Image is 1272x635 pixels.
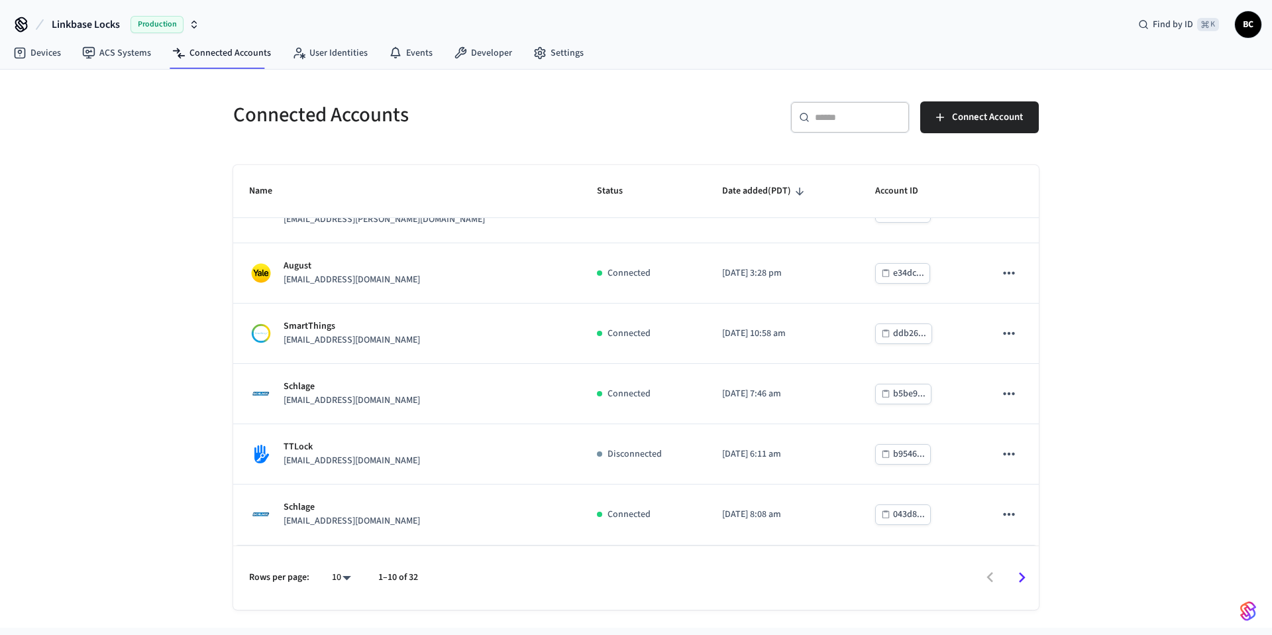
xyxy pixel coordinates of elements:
[523,41,594,65] a: Settings
[608,508,651,522] p: Connected
[443,41,523,65] a: Developer
[249,382,273,406] img: Schlage Logo, Square
[1128,13,1230,36] div: Find by ID⌘ K
[284,213,485,227] p: [EMAIL_ADDRESS][PERSON_NAME][DOMAIN_NAME]
[952,109,1023,126] span: Connect Account
[722,387,843,401] p: [DATE] 7:46 am
[893,325,926,342] div: ddb26...
[249,321,273,345] img: Smartthings Logo, Square
[875,323,932,344] button: ddb26...
[875,263,930,284] button: e34dc...
[608,327,651,341] p: Connected
[608,266,651,280] p: Connected
[249,571,309,585] p: Rows per page:
[249,442,273,466] img: TTLock Logo, Square
[1006,562,1037,593] button: Go to next page
[608,447,662,461] p: Disconnected
[284,319,420,333] p: SmartThings
[1236,13,1260,36] span: BC
[249,181,290,202] span: Name
[875,504,931,525] button: 043d8...
[284,394,420,408] p: [EMAIL_ADDRESS][DOMAIN_NAME]
[1197,18,1219,31] span: ⌘ K
[131,16,184,33] span: Production
[284,454,420,468] p: [EMAIL_ADDRESS][DOMAIN_NAME]
[378,571,418,585] p: 1–10 of 32
[284,273,420,287] p: [EMAIL_ADDRESS][DOMAIN_NAME]
[72,41,162,65] a: ACS Systems
[608,387,651,401] p: Connected
[875,444,931,465] button: b9546...
[52,17,120,32] span: Linkbase Locks
[875,384,931,404] button: b5be9...
[284,440,420,454] p: TTLock
[325,568,357,587] div: 10
[722,181,808,202] span: Date added(PDT)
[284,380,420,394] p: Schlage
[162,41,282,65] a: Connected Accounts
[1240,601,1256,622] img: SeamLogoGradient.69752ec5.svg
[284,333,420,347] p: [EMAIL_ADDRESS][DOMAIN_NAME]
[893,446,925,463] div: b9546...
[1153,18,1193,31] span: Find by ID
[893,506,925,523] div: 043d8...
[722,508,843,522] p: [DATE] 8:08 am
[284,514,420,528] p: [EMAIL_ADDRESS][DOMAIN_NAME]
[249,502,273,526] img: Schlage Logo, Square
[282,41,378,65] a: User Identities
[722,266,843,280] p: [DATE] 3:28 pm
[3,41,72,65] a: Devices
[875,181,935,202] span: Account ID
[233,101,628,129] h5: Connected Accounts
[722,327,843,341] p: [DATE] 10:58 am
[722,447,843,461] p: [DATE] 6:11 am
[893,265,924,282] div: e34dc...
[284,500,420,514] p: Schlage
[249,261,273,285] img: Yale Logo, Square
[284,259,420,273] p: August
[1235,11,1261,38] button: BC
[893,386,926,402] div: b5be9...
[378,41,443,65] a: Events
[597,181,640,202] span: Status
[920,101,1039,133] button: Connect Account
